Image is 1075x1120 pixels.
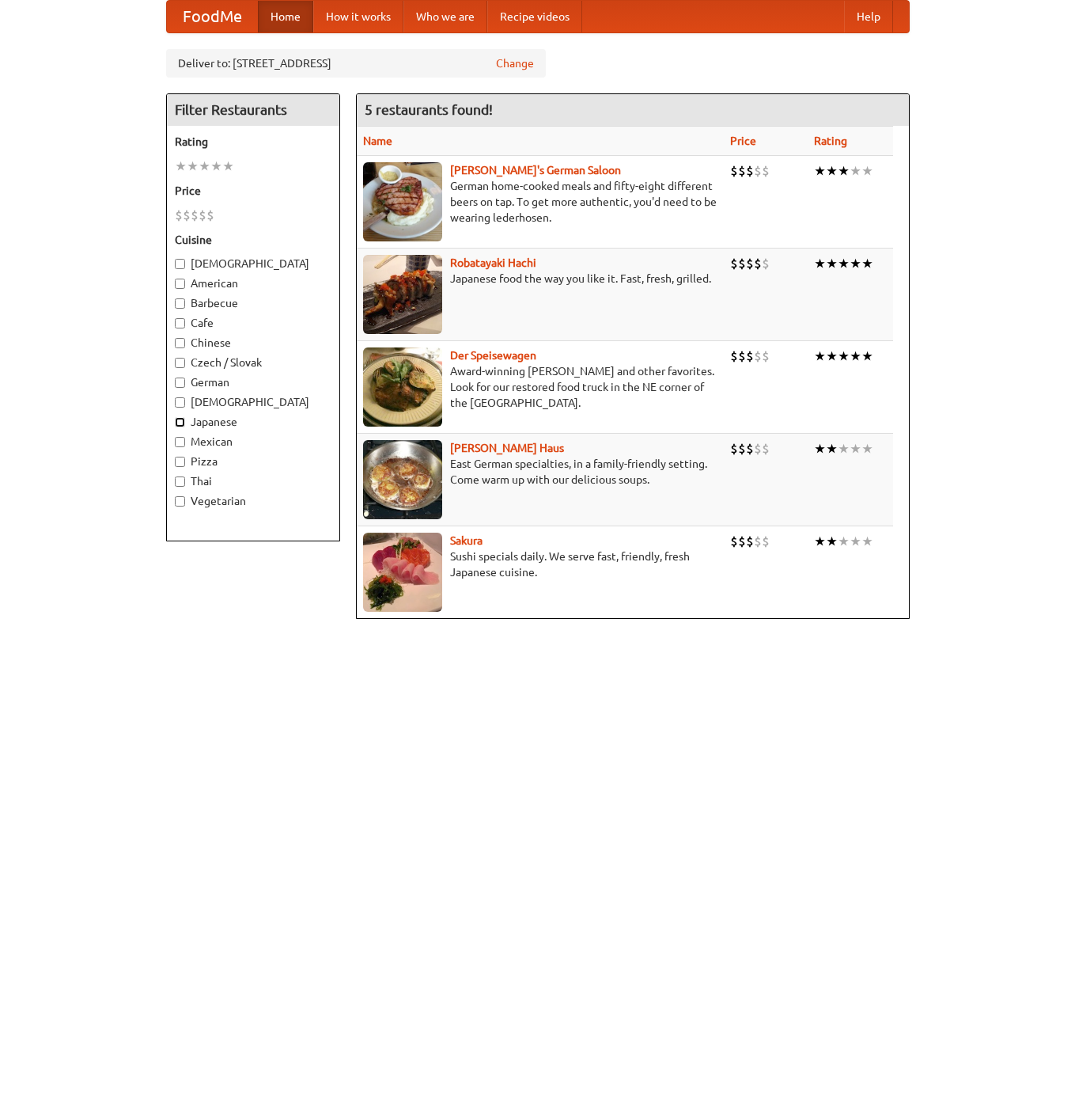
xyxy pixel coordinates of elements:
[754,162,762,180] li: $
[738,533,746,550] li: $
[746,347,754,365] li: $
[850,162,861,180] li: ★
[363,456,717,488] p: East German specialties, in a family-friendly setting. Come warm up with our delicious soups.
[175,256,331,271] label: [DEMOGRAPHIC_DATA]
[850,347,861,365] li: ★
[762,255,770,272] li: $
[175,134,331,150] h5: Rating
[762,347,770,365] li: $
[191,207,199,224] li: $
[850,440,861,457] li: ★
[175,493,331,509] label: Vegetarian
[762,533,770,550] li: $
[175,295,331,311] label: Barbecue
[258,1,313,32] a: Home
[175,434,331,450] label: Mexican
[450,164,621,177] a: [PERSON_NAME]'s German Saloon
[762,440,770,457] li: $
[754,255,762,272] li: $
[826,347,838,365] li: ★
[175,397,185,408] input: [DEMOGRAPHIC_DATA]
[730,347,738,365] li: $
[738,162,746,180] li: $
[814,533,826,550] li: ★
[183,207,191,224] li: $
[450,349,536,362] a: Der Speisewagen
[738,255,746,272] li: $
[166,49,546,78] div: Deliver to: [STREET_ADDRESS]
[199,158,210,175] li: ★
[496,55,534,71] a: Change
[826,162,838,180] li: ★
[175,454,331,469] label: Pizza
[363,347,442,427] img: speisewagen.jpg
[313,1,403,32] a: How it works
[363,271,717,287] p: Japanese food the way you like it. Fast, fresh, grilled.
[363,440,442,519] img: kohlhaus.jpg
[363,162,442,241] img: esthers.jpg
[754,533,762,550] li: $
[844,1,893,32] a: Help
[814,347,826,365] li: ★
[838,440,850,457] li: ★
[738,440,746,457] li: $
[175,355,331,370] label: Czech / Slovak
[754,347,762,365] li: $
[746,162,754,180] li: $
[838,347,850,365] li: ★
[363,255,442,334] img: robatayaki.jpg
[814,440,826,457] li: ★
[450,534,483,547] a: Sakura
[814,135,847,147] a: Rating
[199,207,206,224] li: $
[363,363,717,411] p: Award-winning [PERSON_NAME] and other favorites. Look for our restored food truck in the NE corne...
[167,1,258,32] a: FoodMe
[746,255,754,272] li: $
[175,315,331,331] label: Cafe
[814,162,826,180] li: ★
[861,347,873,365] li: ★
[175,457,185,467] input: Pizza
[175,232,331,248] h5: Cuisine
[850,255,861,272] li: ★
[175,414,331,430] label: Japanese
[187,158,199,175] li: ★
[826,533,838,550] li: ★
[838,255,850,272] li: ★
[175,298,185,309] input: Barbecue
[175,259,185,269] input: [DEMOGRAPHIC_DATA]
[861,533,873,550] li: ★
[838,533,850,550] li: ★
[175,437,185,447] input: Mexican
[487,1,582,32] a: Recipe videos
[403,1,487,32] a: Who we are
[746,533,754,550] li: $
[175,335,331,351] label: Chinese
[175,476,185,487] input: Thai
[175,378,185,388] input: German
[365,102,493,117] ng-pluralize: 5 restaurants found!
[363,533,442,612] img: sakura.jpg
[363,549,717,580] p: Sushi specials daily. We serve fast, friendly, fresh Japanese cuisine.
[861,255,873,272] li: ★
[738,347,746,365] li: $
[730,162,738,180] li: $
[754,440,762,457] li: $
[175,417,185,427] input: Japanese
[363,135,392,147] a: Name
[450,442,564,454] a: [PERSON_NAME] Haus
[861,440,873,457] li: ★
[175,158,187,175] li: ★
[175,496,185,507] input: Vegetarian
[838,162,850,180] li: ★
[861,162,873,180] li: ★
[450,256,536,269] a: Robatayaki Hachi
[363,178,717,226] p: German home-cooked meals and fifty-eight different beers on tap. To get more authentic, you'd nee...
[730,440,738,457] li: $
[730,255,738,272] li: $
[746,440,754,457] li: $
